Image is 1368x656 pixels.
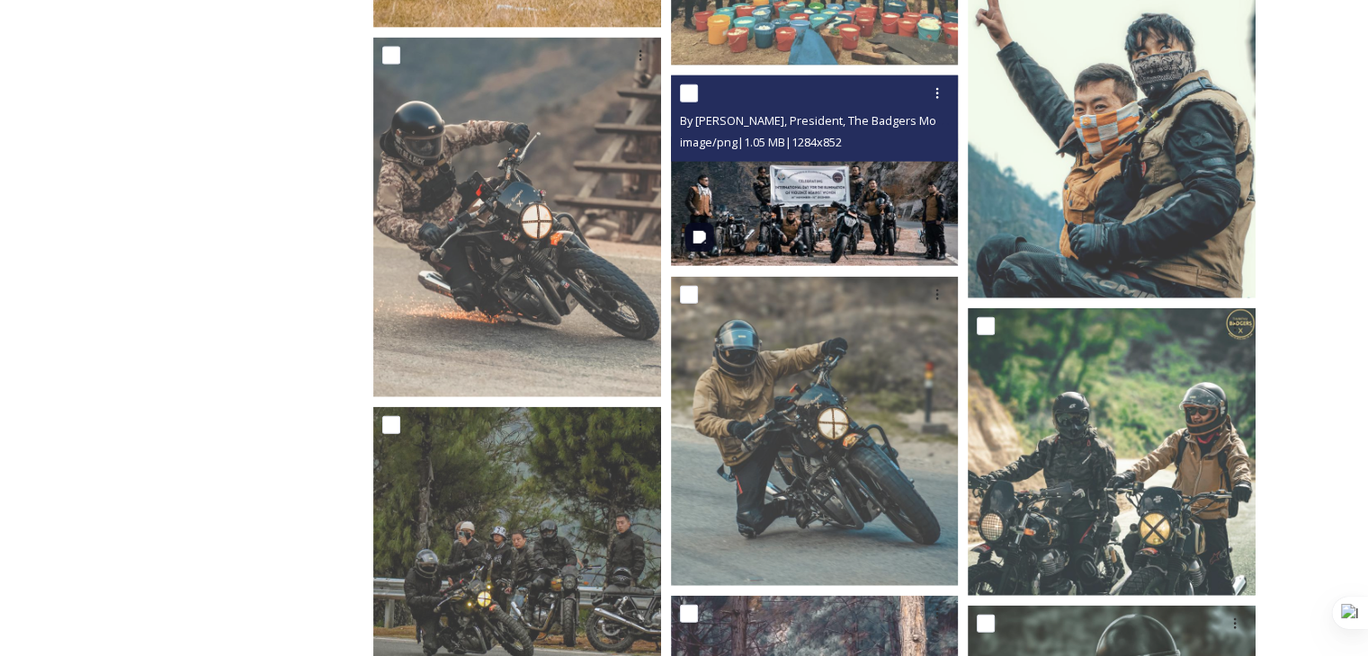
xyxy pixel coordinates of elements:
[968,308,1256,596] img: By Leewang Tobgay, President, The Badgers Motorcycle Club 46.JPG
[671,75,959,266] img: By Leewang Tobgay, President, The Badgers Motorcycle Club 36.PNG
[671,277,959,586] img: By Leewang Tobgay, President, The Badgers Motorcycle Club 6.PNG
[680,111,1047,129] span: By [PERSON_NAME], President, The Badgers Motorcycle Club 36.PNG
[680,134,842,150] span: image/png | 1.05 MB | 1284 x 852
[373,38,661,397] img: By Leewang Tobgay, President, The Badgers Motorcycle Club 20.JPG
